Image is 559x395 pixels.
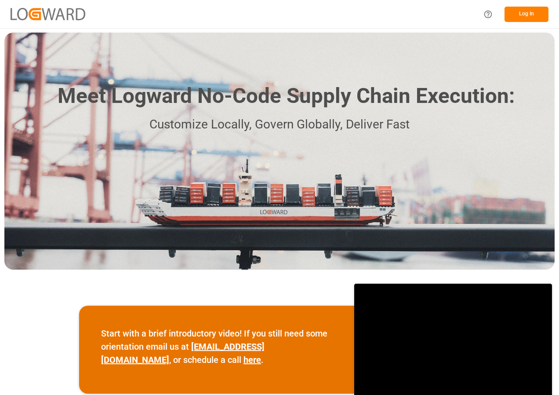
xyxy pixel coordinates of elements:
a: [EMAIL_ADDRESS][DOMAIN_NAME] [101,341,265,365]
a: here [243,355,261,365]
button: Help Center [478,4,498,24]
img: Logward_new_orange.png [11,8,85,20]
h1: Meet Logward No-Code Supply Chain Execution: [58,80,515,112]
p: Start with a brief introductory video! If you still need some orientation email us at , or schedu... [101,327,332,366]
p: Customize Locally, Govern Globally, Deliver Fast [44,115,515,135]
button: Log In [505,7,548,22]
